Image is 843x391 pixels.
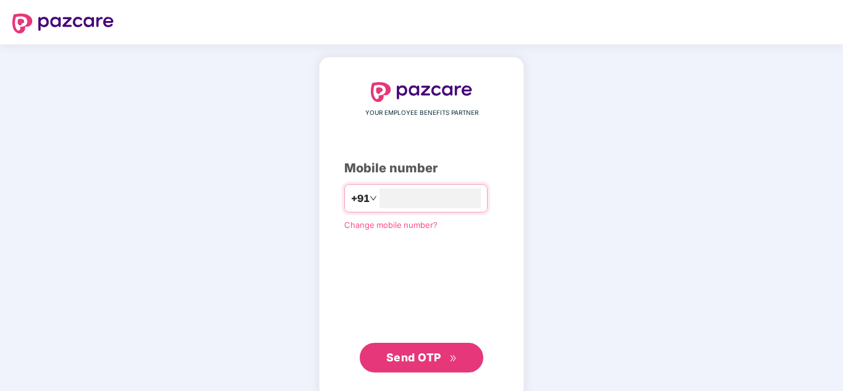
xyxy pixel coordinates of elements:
span: +91 [351,191,370,206]
span: Send OTP [386,351,441,364]
button: Send OTPdouble-right [360,343,483,372]
span: YOUR EMPLOYEE BENEFITS PARTNER [365,108,478,118]
img: logo [12,14,114,33]
span: down [370,195,377,202]
span: double-right [449,355,457,363]
a: Change mobile number? [344,220,438,230]
img: logo [371,82,472,102]
div: Mobile number [344,159,499,178]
